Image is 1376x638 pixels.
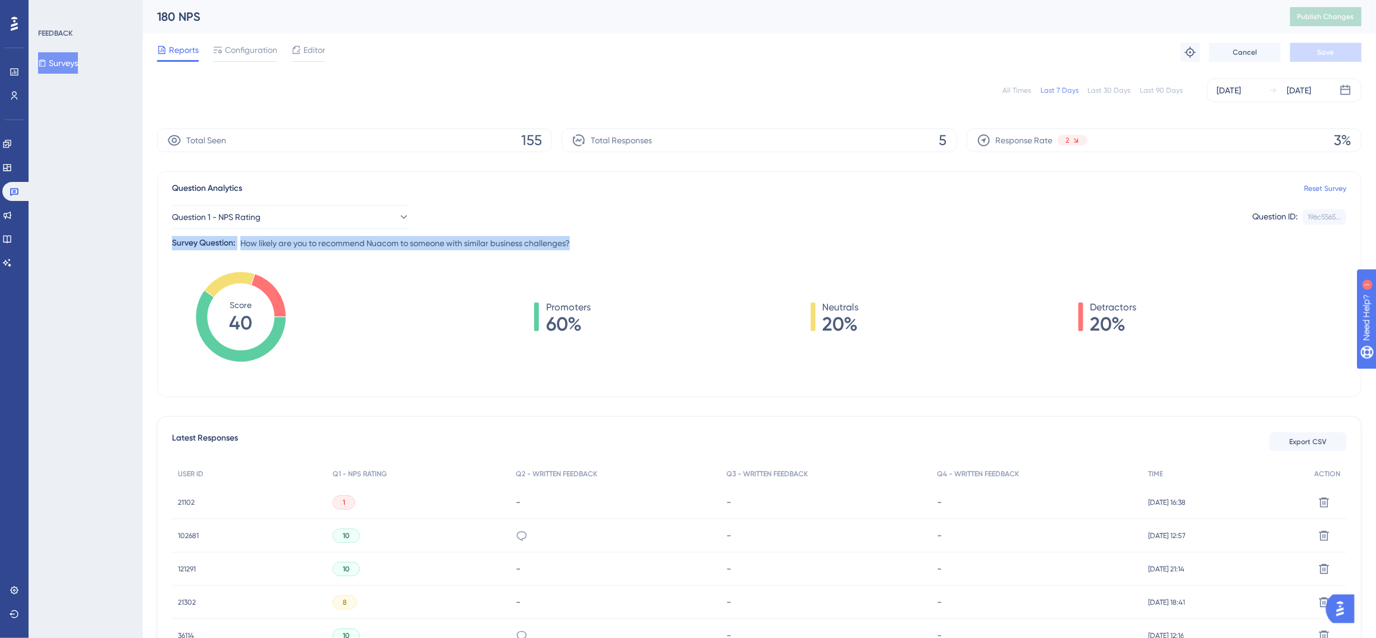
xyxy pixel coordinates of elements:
[1315,469,1341,479] span: ACTION
[726,563,925,574] div: -
[1297,12,1355,21] span: Publish Changes
[172,236,236,250] div: Survey Question:
[28,3,74,17] span: Need Help?
[937,496,1136,508] div: -
[546,300,591,315] span: Promoters
[1308,212,1341,222] div: 196c5565...
[726,496,925,508] div: -
[1148,564,1184,574] span: [DATE] 21:14
[186,133,226,147] span: Total Seen
[937,563,1136,574] div: -
[172,181,242,196] span: Question Analytics
[516,563,714,574] div: -
[333,469,387,479] span: Q1 - NPS RATING
[240,236,570,250] span: How likely are you to recommend Nuacom to someone with similar business challenges?
[178,564,196,574] span: 121291
[591,133,652,147] span: Total Responses
[1233,48,1258,57] span: Cancel
[521,131,542,150] span: 155
[157,8,1261,25] div: 180 NPS
[823,300,859,315] span: Neutrals
[169,43,199,57] span: Reports
[178,531,199,540] span: 102681
[1290,7,1362,26] button: Publish Changes
[1270,432,1347,451] button: Export CSV
[937,530,1136,541] div: -
[996,133,1053,147] span: Response Rate
[516,596,714,608] div: -
[1002,86,1031,95] div: All Times
[1287,83,1312,98] div: [DATE]
[1148,531,1186,540] span: [DATE] 12:57
[172,210,261,224] span: Question 1 - NPS Rating
[343,598,347,607] span: 8
[178,469,203,479] span: USER ID
[172,205,410,229] button: Question 1 - NPS Rating
[1253,209,1298,225] div: Question ID:
[516,496,714,508] div: -
[1148,498,1186,507] span: [DATE] 16:38
[303,43,325,57] span: Editor
[230,312,253,334] tspan: 40
[546,315,591,334] span: 60%
[1040,86,1079,95] div: Last 7 Days
[230,300,252,310] tspan: Score
[178,498,195,507] span: 21102
[38,29,73,38] div: FEEDBACK
[1066,136,1070,145] span: 2
[1217,83,1242,98] div: [DATE]
[343,564,350,574] span: 10
[1305,184,1347,193] a: Reset Survey
[172,431,238,452] span: Latest Responses
[1326,591,1362,627] iframe: UserGuiding AI Assistant Launcher
[1334,131,1352,150] span: 3%
[1148,469,1163,479] span: TIME
[937,596,1136,608] div: -
[178,598,196,607] span: 21302
[1090,300,1137,315] span: Detractors
[1290,437,1327,447] span: Export CSV
[343,498,345,507] span: 1
[83,6,86,15] div: 1
[225,43,277,57] span: Configuration
[823,315,859,334] span: 20%
[38,52,78,74] button: Surveys
[1209,43,1281,62] button: Cancel
[937,469,1019,479] span: Q4 - WRITTEN FEEDBACK
[726,596,925,608] div: -
[1148,598,1185,607] span: [DATE] 18:41
[726,469,808,479] span: Q3 - WRITTEN FEEDBACK
[1090,315,1137,334] span: 20%
[726,530,925,541] div: -
[516,469,597,479] span: Q2 - WRITTEN FEEDBACK
[1318,48,1334,57] span: Save
[1140,86,1183,95] div: Last 90 Days
[1290,43,1362,62] button: Save
[343,531,350,540] span: 10
[939,131,947,150] span: 5
[1088,86,1131,95] div: Last 30 Days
